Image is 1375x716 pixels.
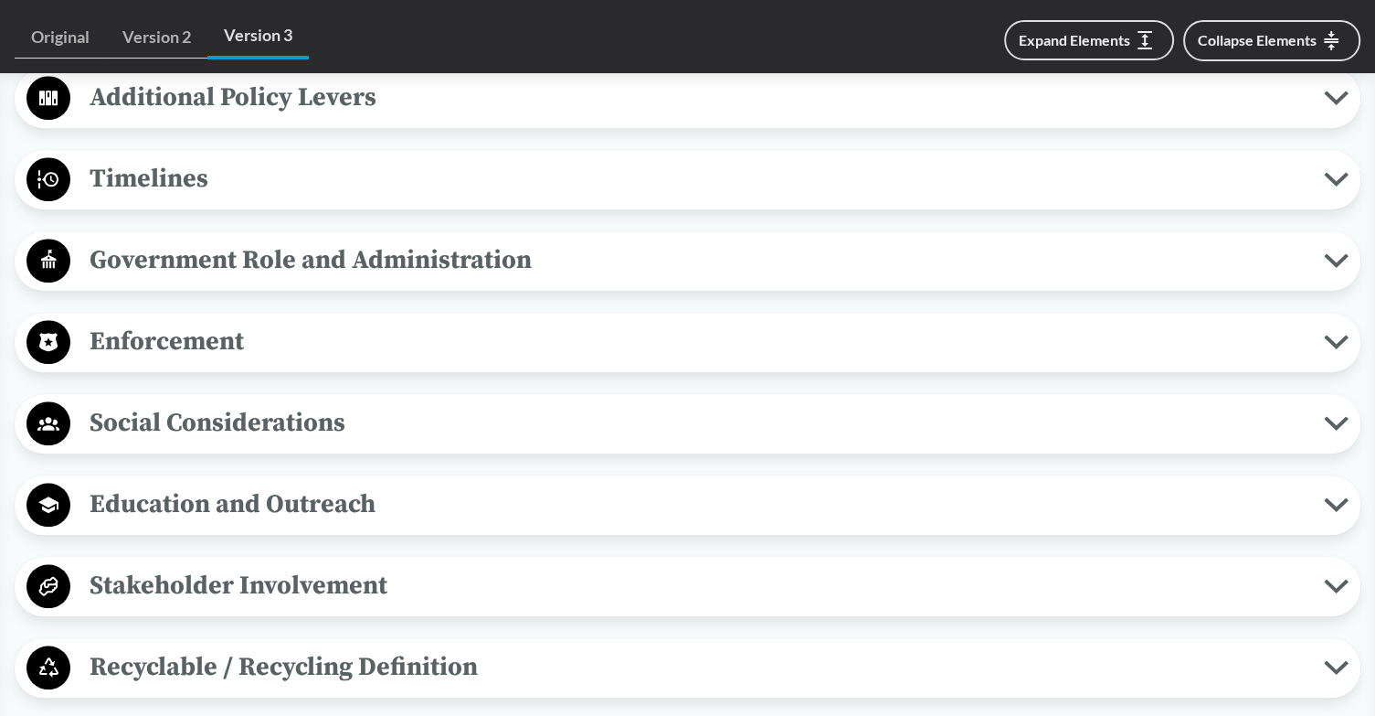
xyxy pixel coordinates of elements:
[1004,20,1174,60] button: Expand Elements
[70,158,1324,199] span: Timelines
[21,238,1354,284] button: Government Role and Administration
[70,484,1324,525] span: Education and Outreach
[70,402,1324,443] span: Social Considerations
[21,563,1354,610] button: Stakeholder Involvement
[70,565,1324,606] span: Stakeholder Involvement
[70,77,1324,118] span: Additional Policy Levers
[15,16,106,59] a: Original
[21,75,1354,122] button: Additional Policy Levers
[70,321,1324,362] span: Enforcement
[21,156,1354,203] button: Timelines
[207,15,309,59] a: Version 3
[70,647,1324,688] span: Recyclable / Recycling Definition
[21,319,1354,366] button: Enforcement
[21,482,1354,529] button: Education and Outreach
[70,240,1324,281] span: Government Role and Administration
[21,645,1354,691] button: Recyclable / Recycling Definition
[1183,20,1360,61] button: Collapse Elements
[106,16,207,59] a: Version 2
[21,401,1354,447] button: Social Considerations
